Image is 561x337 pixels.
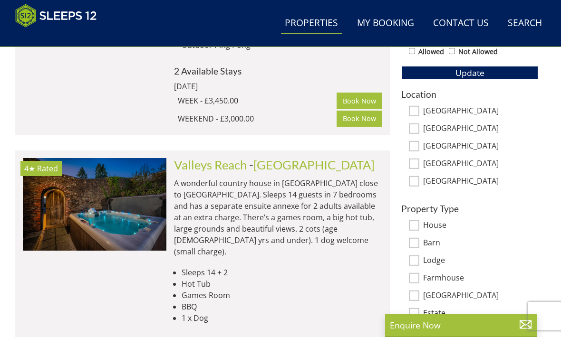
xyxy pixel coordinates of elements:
[423,221,538,231] label: House
[458,47,498,57] label: Not Allowed
[423,141,538,152] label: [GEOGRAPHIC_DATA]
[429,13,493,34] a: Contact Us
[281,13,342,34] a: Properties
[401,204,538,214] h3: Property Type
[455,67,484,78] span: Update
[423,273,538,284] label: Farmhouse
[178,95,337,106] div: WEEK - £3,450.00
[253,158,375,172] a: [GEOGRAPHIC_DATA]
[390,319,532,331] p: Enquire Now
[174,81,299,92] div: [DATE]
[401,89,538,99] h3: Location
[423,256,538,266] label: Lodge
[401,66,538,79] button: Update
[182,267,382,278] li: Sleeps 14 + 2
[182,301,382,312] li: BBQ
[182,290,382,301] li: Games Room
[10,33,110,41] iframe: Customer reviews powered by Trustpilot
[182,312,382,324] li: 1 x Dog
[423,159,538,169] label: [GEOGRAPHIC_DATA]
[353,13,418,34] a: My Booking
[423,238,538,249] label: Barn
[182,278,382,290] li: Hot Tub
[174,178,382,257] p: A wonderful country house in [GEOGRAPHIC_DATA] close to [GEOGRAPHIC_DATA]. Sleeps 14 guests in 7 ...
[24,163,35,174] span: Valleys Reach has a 4 star rating under the Quality in Tourism Scheme
[15,4,97,28] img: Sleeps 12
[174,66,382,76] h4: 2 Available Stays
[504,13,546,34] a: Search
[23,158,166,251] img: valleys_reach_somerset_accommodation_vacation_home_sleeps_12.original.jpg
[423,124,538,134] label: [GEOGRAPHIC_DATA]
[337,111,382,127] a: Book Now
[423,291,538,301] label: [GEOGRAPHIC_DATA]
[249,158,375,172] span: -
[178,113,337,124] div: WEEKEND - £3,000.00
[23,158,166,251] a: 4★ Rated
[423,177,538,187] label: [GEOGRAPHIC_DATA]
[423,309,538,319] label: Estate
[174,158,247,172] a: Valleys Reach
[418,47,444,57] label: Allowed
[423,106,538,117] label: [GEOGRAPHIC_DATA]
[37,163,58,174] span: Rated
[337,93,382,109] a: Book Now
